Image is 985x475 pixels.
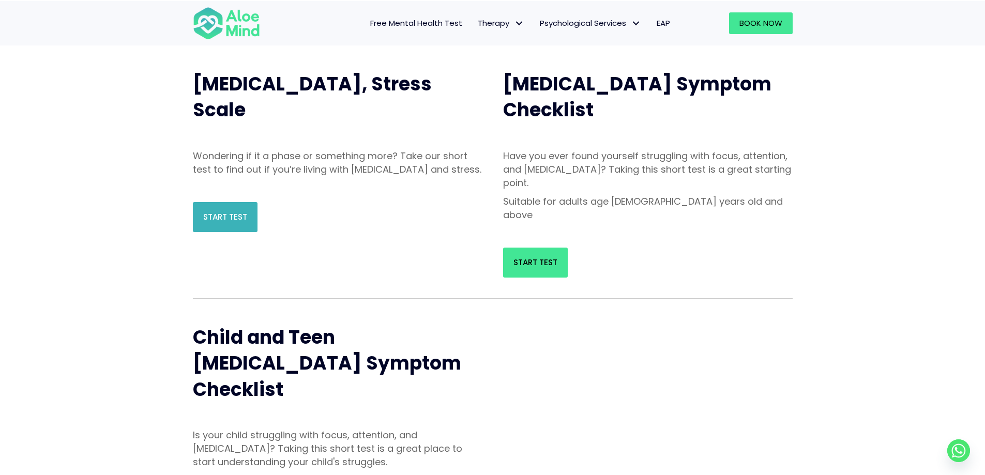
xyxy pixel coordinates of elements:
a: Book Now [729,12,793,34]
nav: Menu [274,12,678,34]
a: Start Test [193,202,257,232]
span: Child and Teen [MEDICAL_DATA] Symptom Checklist [193,324,461,403]
span: Psychological Services: submenu [629,16,644,30]
span: Start Test [513,257,557,268]
span: Therapy [478,18,524,28]
span: Psychological Services [540,18,641,28]
p: Wondering if it a phase or something more? Take our short test to find out if you’re living with ... [193,149,482,176]
span: Start Test [203,211,247,222]
img: Aloe mind Logo [193,6,260,40]
p: Is your child struggling with focus, attention, and [MEDICAL_DATA]? Taking this short test is a g... [193,428,482,469]
a: EAP [649,12,678,34]
a: Psychological ServicesPsychological Services: submenu [532,12,649,34]
a: Whatsapp [947,439,970,462]
span: Therapy: submenu [512,16,527,30]
p: Have you ever found yourself struggling with focus, attention, and [MEDICAL_DATA]? Taking this sh... [503,149,793,190]
span: Book Now [739,18,782,28]
span: Free Mental Health Test [370,18,462,28]
span: [MEDICAL_DATA], Stress Scale [193,71,432,123]
span: EAP [657,18,670,28]
a: TherapyTherapy: submenu [470,12,532,34]
a: Start Test [503,248,568,278]
a: Free Mental Health Test [362,12,470,34]
p: Suitable for adults age [DEMOGRAPHIC_DATA] years old and above [503,195,793,222]
span: [MEDICAL_DATA] Symptom Checklist [503,71,771,123]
